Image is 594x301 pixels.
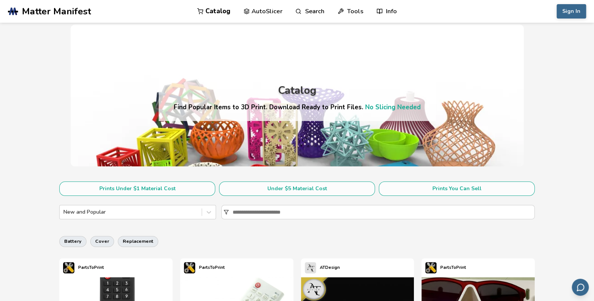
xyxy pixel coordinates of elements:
[90,236,114,247] button: cover
[184,262,195,273] img: PartsToPrint's profile
[379,182,535,196] button: Prints You Can Sell
[572,279,589,296] button: Send feedback via email
[199,264,225,272] p: PartsToPrint
[219,182,375,196] button: Under $5 Material Cost
[59,182,215,196] button: Prints Under $1 Material Cost
[440,264,466,272] p: PartsToPrint
[59,258,108,277] a: PartsToPrint's profilePartsToPrint
[22,6,91,17] span: Matter Manifest
[180,258,228,277] a: PartsToPrint's profilePartsToPrint
[320,264,340,272] p: ATDesign
[59,236,86,247] button: battery
[278,85,316,96] div: Catalog
[365,103,421,112] a: No Slicing Needed
[305,262,316,273] img: ATDesign's profile
[63,262,74,273] img: PartsToPrint's profile
[78,264,104,272] p: PartsToPrint
[174,103,421,112] h4: Find Popular Items to 3D Print. Download Ready to Print Files.
[557,4,586,19] button: Sign In
[421,258,470,277] a: PartsToPrint's profilePartsToPrint
[118,236,158,247] button: replacement
[425,262,437,273] img: PartsToPrint's profile
[63,209,65,215] input: New and Popular
[301,258,344,277] a: ATDesign's profileATDesign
